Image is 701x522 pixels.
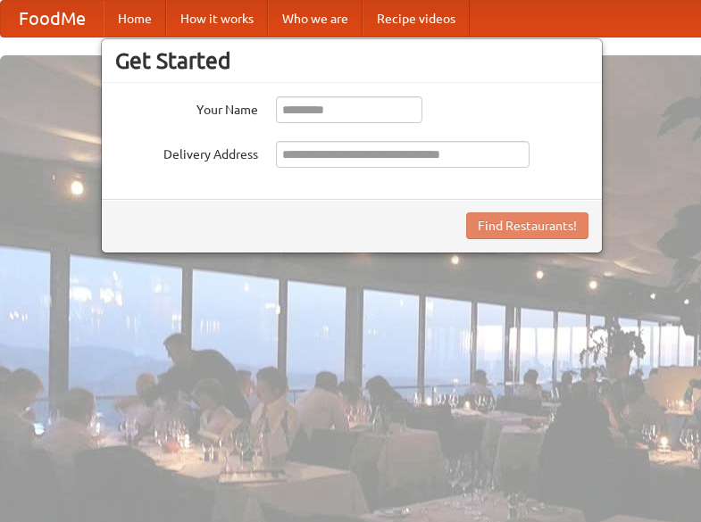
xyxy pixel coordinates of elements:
[1,1,104,37] a: FoodMe
[115,47,588,74] h3: Get Started
[115,141,258,163] label: Delivery Address
[166,1,268,37] a: How it works
[466,212,588,239] button: Find Restaurants!
[363,1,470,37] a: Recipe videos
[104,1,166,37] a: Home
[115,96,258,119] label: Your Name
[268,1,363,37] a: Who we are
